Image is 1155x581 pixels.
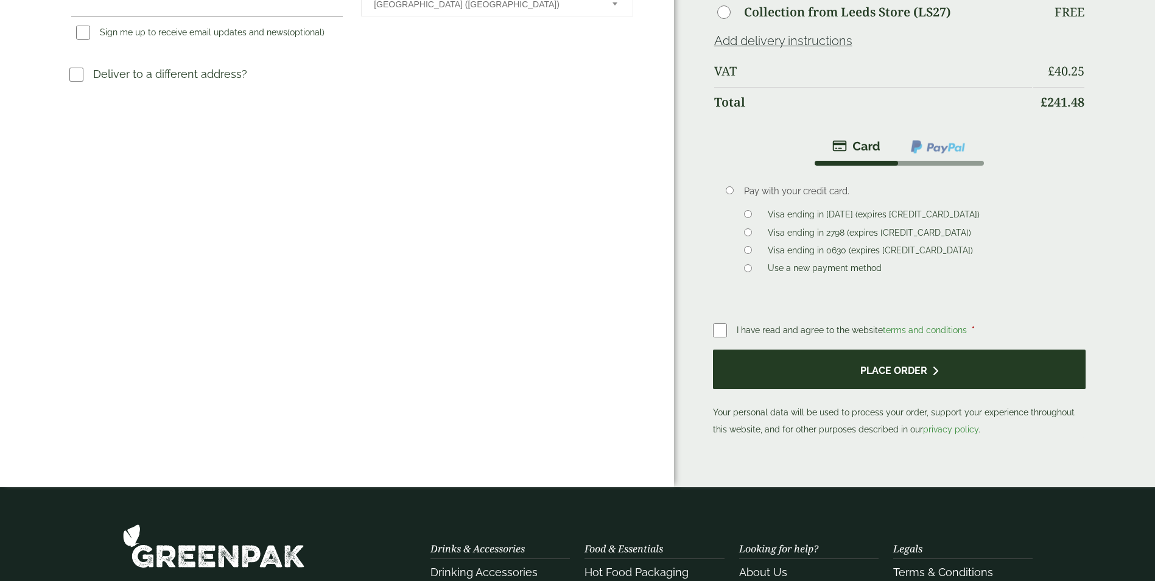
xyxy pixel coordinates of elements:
[430,566,538,579] a: Drinking Accessories
[585,566,689,579] a: Hot Food Packaging
[763,263,886,276] label: Use a new payment method
[763,228,976,241] label: Visa ending in 2798 (expires [CREDIT_CARD_DATA])
[893,566,993,579] a: Terms & Conditions
[714,33,852,48] a: Add delivery instructions
[1048,63,1084,79] bdi: 40.25
[93,66,247,82] p: Deliver to a different address?
[832,139,880,153] img: stripe.png
[739,566,787,579] a: About Us
[76,26,90,40] input: Sign me up to receive email updates and news(optional)
[883,325,967,335] a: terms and conditions
[287,27,325,37] span: (optional)
[71,27,329,41] label: Sign me up to receive email updates and news
[1048,63,1055,79] span: £
[744,185,1067,198] p: Pay with your credit card.
[737,325,969,335] span: I have read and agree to the website
[923,424,978,434] a: privacy policy
[910,139,966,155] img: ppcp-gateway.png
[763,245,978,259] label: Visa ending in 0630 (expires [CREDIT_CARD_DATA])
[763,210,985,223] label: Visa ending in [DATE] (expires [CREDIT_CARD_DATA])
[1055,5,1084,19] p: Free
[714,87,1033,117] th: Total
[1041,94,1047,110] span: £
[122,524,305,568] img: GreenPak Supplies
[713,350,1086,389] button: Place order
[1041,94,1084,110] bdi: 241.48
[714,57,1033,86] th: VAT
[713,350,1086,438] p: Your personal data will be used to process your order, support your experience throughout this we...
[972,325,975,335] abbr: required
[744,6,951,18] label: Collection from Leeds Store (LS27)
